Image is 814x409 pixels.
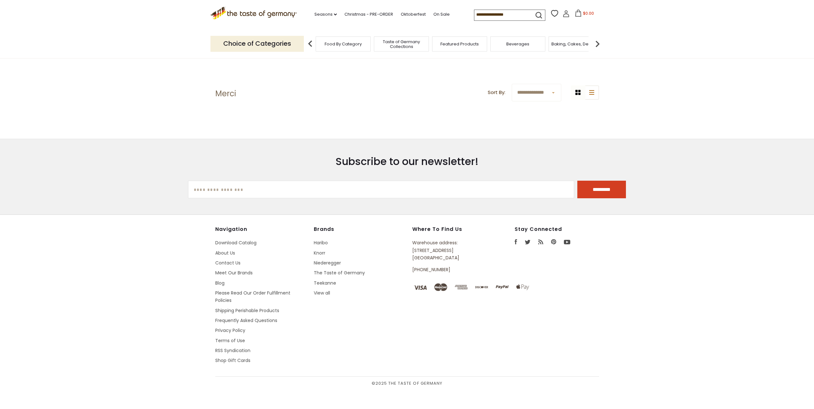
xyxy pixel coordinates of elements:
a: The Taste of Germany [314,270,365,276]
h4: Stay Connected [515,226,599,232]
a: Haribo [314,240,328,246]
a: Oktoberfest [401,11,426,18]
h1: Merci [215,89,236,98]
a: Beverages [506,42,529,46]
a: Knorr [314,250,325,256]
button: $0.00 [571,10,598,19]
a: Terms of Use [215,337,245,344]
h4: Navigation [215,226,307,232]
a: Shipping Perishable Products [215,307,279,314]
span: $0.00 [583,11,594,16]
a: Blog [215,280,225,286]
a: Frequently Asked Questions [215,317,277,324]
a: About Us [215,250,235,256]
a: Please Read Our Order Fulfillment Policies [215,290,290,303]
p: [PHONE_NUMBER] [412,266,485,273]
a: Featured Products [440,42,479,46]
a: View all [314,290,330,296]
a: Niederegger [314,260,341,266]
a: Taste of Germany Collections [376,39,427,49]
a: Download Catalog [215,240,257,246]
a: Food By Category [325,42,362,46]
a: Seasons [314,11,337,18]
span: © 2025 The Taste of Germany [215,380,599,387]
a: Contact Us [215,260,241,266]
a: Shop Gift Cards [215,357,250,364]
h3: Subscribe to our newsletter! [188,155,626,168]
label: Sort By: [488,89,505,97]
img: previous arrow [304,37,317,50]
h4: Where to find us [412,226,485,232]
a: Privacy Policy [215,327,245,334]
p: Warehouse address: [STREET_ADDRESS] [GEOGRAPHIC_DATA] [412,239,485,262]
a: Meet Our Brands [215,270,253,276]
img: next arrow [591,37,604,50]
a: On Sale [433,11,450,18]
a: Baking, Cakes, Desserts [551,42,601,46]
p: Choice of Categories [210,36,304,51]
h4: Brands [314,226,406,232]
a: Teekanne [314,280,336,286]
a: Christmas - PRE-ORDER [344,11,393,18]
a: RSS Syndication [215,347,250,354]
